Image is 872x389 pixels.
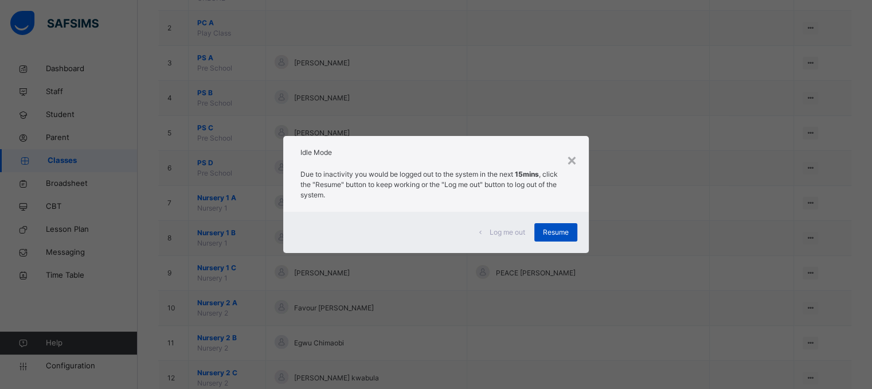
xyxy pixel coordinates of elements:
[543,227,569,238] span: Resume
[490,227,525,238] span: Log me out
[300,169,571,200] p: Due to inactivity you would be logged out to the system in the next , click the "Resume" button t...
[566,147,577,172] div: ×
[515,170,539,178] strong: 15mins
[300,147,571,158] h2: Idle Mode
